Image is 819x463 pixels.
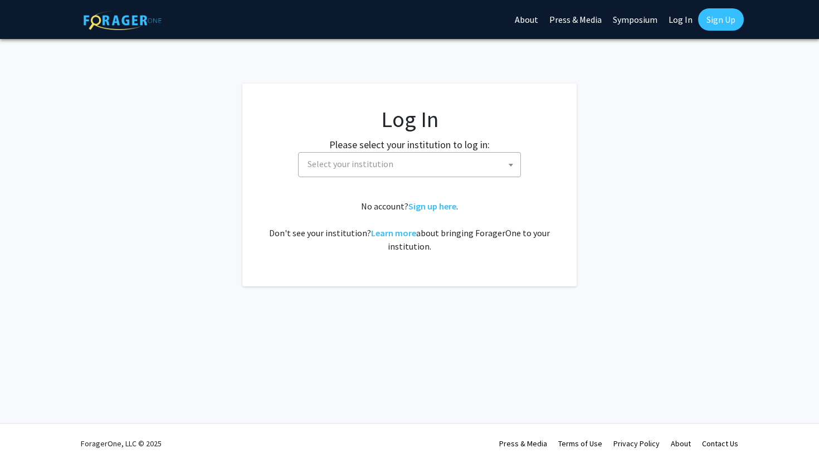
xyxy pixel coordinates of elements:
[298,152,521,177] span: Select your institution
[702,438,738,449] a: Contact Us
[613,438,660,449] a: Privacy Policy
[499,438,547,449] a: Press & Media
[303,153,520,176] span: Select your institution
[371,227,416,238] a: Learn more about bringing ForagerOne to your institution
[329,137,490,152] label: Please select your institution to log in:
[308,158,393,169] span: Select your institution
[84,11,162,30] img: ForagerOne Logo
[81,424,162,463] div: ForagerOne, LLC © 2025
[265,199,554,253] div: No account? . Don't see your institution? about bringing ForagerOne to your institution.
[671,438,691,449] a: About
[265,106,554,133] h1: Log In
[408,201,456,212] a: Sign up here
[558,438,602,449] a: Terms of Use
[698,8,744,31] a: Sign Up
